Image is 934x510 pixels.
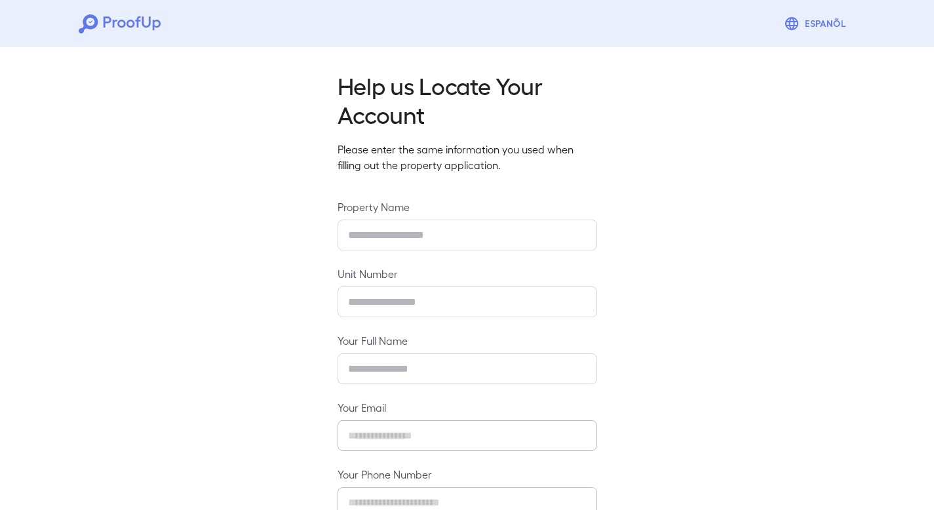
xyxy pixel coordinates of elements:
[338,266,597,281] label: Unit Number
[779,10,855,37] button: Espanõl
[338,71,597,128] h2: Help us Locate Your Account
[338,199,597,214] label: Property Name
[338,142,597,173] p: Please enter the same information you used when filling out the property application.
[338,467,597,482] label: Your Phone Number
[338,333,597,348] label: Your Full Name
[338,400,597,415] label: Your Email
